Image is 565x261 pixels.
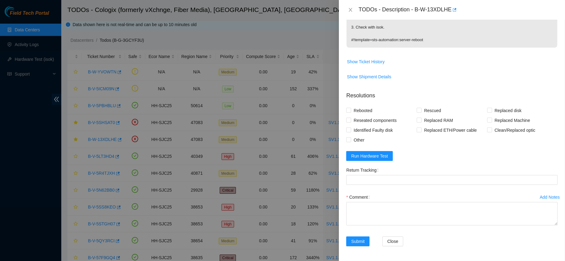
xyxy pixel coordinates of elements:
span: close [348,7,353,12]
button: Run Hardware Test [346,151,393,161]
button: Submit [346,236,370,246]
span: Rebooted [351,106,375,115]
div: TODOs - Description - B-W-13XDLHE [358,5,558,15]
label: Return Tracking [346,165,381,175]
label: Comment [346,192,372,202]
button: Close [346,7,355,13]
div: Add Notes [540,195,560,199]
button: Show Shipment Details [347,72,392,82]
span: Reseated components [351,115,399,125]
span: Replaced RAM [422,115,455,125]
button: Add Notes [540,192,560,202]
p: Resolutions [346,87,558,100]
span: Show Shipment Details [347,73,391,80]
span: Identified Faulty disk [351,125,395,135]
button: Show Ticket History [347,57,385,67]
span: Run Hardware Test [351,153,388,159]
span: Show Ticket History [347,58,385,65]
span: Replaced Machine [492,115,533,125]
span: Other [351,135,367,145]
button: Close [382,236,403,246]
span: Close [387,238,398,245]
textarea: Comment [346,202,558,225]
span: Clean/Replaced optic [492,125,538,135]
span: Replaced disk [492,106,524,115]
span: Submit [351,238,365,245]
span: Replaced ETH/Power cable [422,125,479,135]
span: Rescued [422,106,443,115]
input: Return Tracking [346,175,558,185]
